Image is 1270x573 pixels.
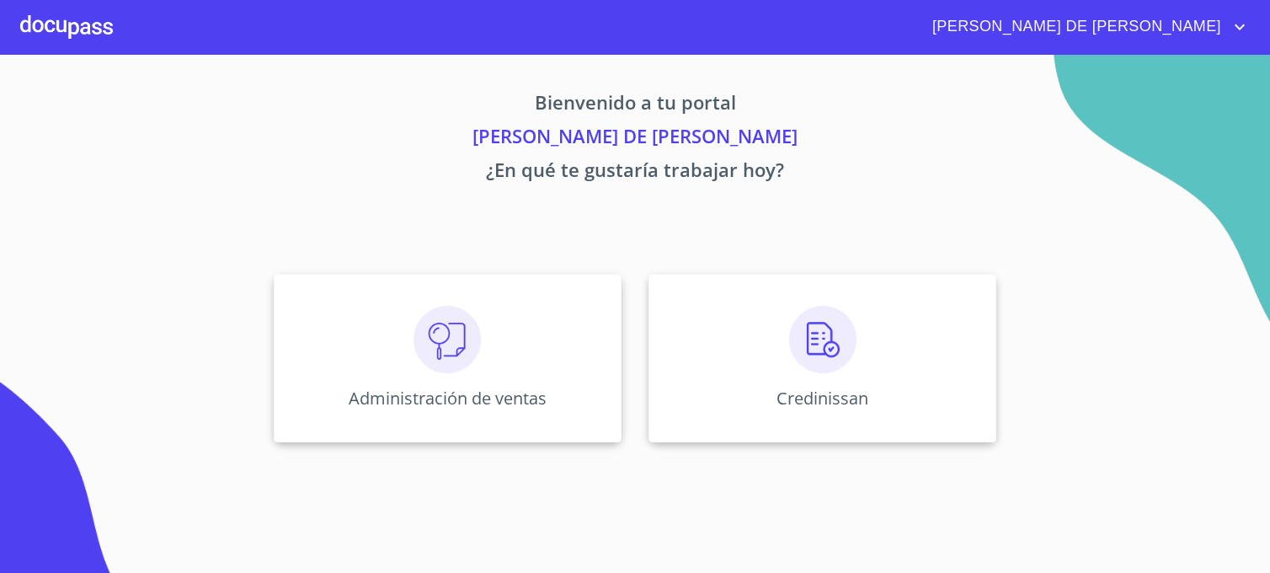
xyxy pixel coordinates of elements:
[776,387,868,410] p: Credinissan
[116,122,1154,156] p: [PERSON_NAME] DE [PERSON_NAME]
[414,306,481,373] img: consulta.png
[116,88,1154,122] p: Bienvenido a tu portal
[789,306,856,373] img: verificacion.png
[920,13,1250,40] button: account of current user
[349,387,547,410] p: Administración de ventas
[116,156,1154,190] p: ¿En qué te gustaría trabajar hoy?
[920,13,1230,40] span: [PERSON_NAME] DE [PERSON_NAME]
